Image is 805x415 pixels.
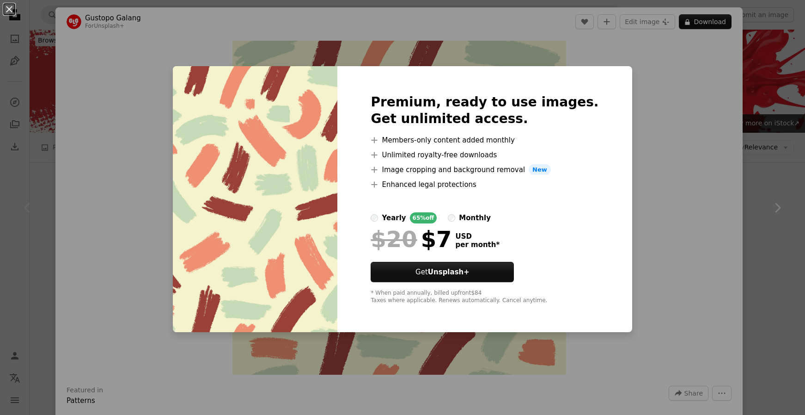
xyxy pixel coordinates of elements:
li: Members-only content added monthly [371,135,598,146]
div: * When paid annually, billed upfront $84 Taxes where applicable. Renews automatically. Cancel any... [371,290,598,304]
span: $20 [371,227,417,251]
div: $7 [371,227,451,251]
span: New [529,164,551,175]
input: monthly [448,214,455,222]
li: Image cropping and background removal [371,164,598,175]
input: yearly65%off [371,214,378,222]
div: 65% off [410,212,437,223]
li: Enhanced legal protections [371,179,598,190]
span: per month * [455,241,500,249]
div: monthly [459,212,491,223]
strong: Unsplash+ [428,268,470,276]
span: USD [455,232,500,241]
li: Unlimited royalty-free downloads [371,149,598,161]
img: premium_vector-1752896488795-49956a428955 [173,66,337,333]
button: GetUnsplash+ [371,262,514,282]
h2: Premium, ready to use images. Get unlimited access. [371,94,598,127]
div: yearly [382,212,406,223]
